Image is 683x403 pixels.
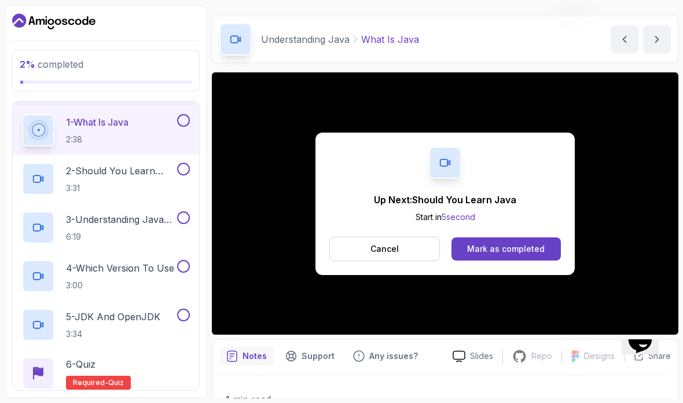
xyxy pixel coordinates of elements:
button: previous content [611,25,638,53]
p: What Is Java [361,32,419,46]
span: quiz [108,378,124,387]
p: 2:38 [66,134,128,145]
p: Slides [470,350,493,362]
a: Slides [443,350,502,362]
p: 2 - Should You Learn Java [66,164,175,178]
button: Cancel [329,237,440,261]
p: Start in [374,211,516,223]
p: 3:34 [66,328,160,340]
p: Support [302,350,335,362]
div: Mark as completed [467,243,545,255]
button: Feedback button [346,347,425,365]
button: 3-Understanding Java Versions6:19 [22,211,190,244]
p: Understanding Java [261,32,350,46]
p: Designs [584,350,615,362]
p: 6:19 [66,231,175,243]
span: completed [20,58,83,70]
p: 3:00 [66,280,174,291]
p: 5 - JDK And OpenJDK [66,310,160,324]
p: Repo [531,350,552,362]
span: 5 second [442,212,475,222]
p: Up Next: Should You Learn Java [374,193,516,207]
p: 4 - Which Version To Use [66,261,174,275]
button: 2-Should You Learn Java3:31 [22,163,190,195]
button: next content [643,25,671,53]
button: 1-What Is Java2:38 [22,114,190,146]
p: 3:31 [66,182,175,194]
p: Notes [243,350,267,362]
button: Support button [278,347,341,365]
button: 5-JDK And OpenJDK3:34 [22,309,190,341]
p: 3 - Understanding Java Versions [66,213,175,226]
span: 2 % [20,58,35,70]
p: Cancel [370,243,399,255]
button: notes button [219,347,274,365]
iframe: 1 - What is Java [212,72,678,335]
button: Mark as completed [451,237,561,261]
p: Any issues? [369,350,418,362]
p: 6 - Quiz [66,357,96,371]
button: 4-Which Version To Use3:00 [22,260,190,292]
iframe: chat widget [617,339,673,393]
p: 1 - What Is Java [66,115,128,129]
button: 6-QuizRequired-quiz [22,357,190,390]
span: Required- [73,378,108,387]
a: Dashboard [12,12,96,31]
